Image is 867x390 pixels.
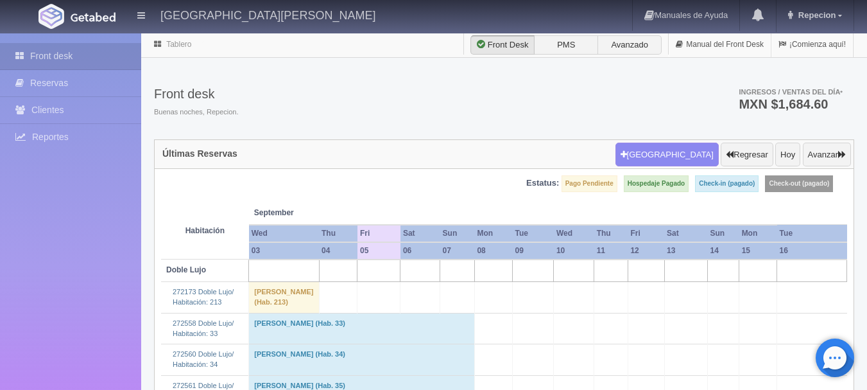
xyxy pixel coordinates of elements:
[173,350,234,368] a: 272560 Doble Lujo/Habitación: 34
[664,242,707,260] th: 13
[775,143,800,167] button: Hoy
[249,242,319,260] th: 03
[166,265,206,274] b: Doble Lujo
[357,242,400,260] th: 05
[765,175,833,192] label: Check-out (pagado)
[708,242,739,260] th: 14
[795,10,836,20] span: Repecion
[708,225,739,242] th: Sun
[173,319,234,337] a: 272558 Doble Lujo/Habitación: 33
[739,242,777,260] th: 15
[554,242,594,260] th: 10
[154,107,238,118] span: Buenas noches, Repecion.
[160,6,375,22] h4: [GEOGRAPHIC_DATA][PERSON_NAME]
[249,225,319,242] th: Wed
[628,242,664,260] th: 12
[470,35,535,55] label: Front Desk
[254,208,352,218] span: September
[249,282,319,313] td: [PERSON_NAME] (Hab. 213)
[319,242,357,260] th: 04
[615,143,719,167] button: [GEOGRAPHIC_DATA]
[739,88,843,96] span: Ingresos / Ventas del día
[695,175,759,192] label: Check-in (pagado)
[249,313,475,344] td: [PERSON_NAME] (Hab. 33)
[803,143,851,167] button: Avanzar
[357,225,400,242] th: Fri
[400,242,440,260] th: 06
[594,242,628,260] th: 11
[474,242,512,260] th: 08
[400,225,440,242] th: Sat
[739,98,843,111] h3: MXN $1,684.60
[739,225,777,242] th: Mon
[562,175,617,192] label: Pago Pendiente
[624,175,689,192] label: Hospedaje Pagado
[440,225,475,242] th: Sun
[162,149,237,159] h4: Últimas Reservas
[594,225,628,242] th: Thu
[597,35,662,55] label: Avanzado
[173,288,234,306] a: 272173 Doble Lujo/Habitación: 213
[440,242,475,260] th: 07
[71,12,116,22] img: Getabed
[185,226,225,235] strong: Habitación
[771,32,853,57] a: ¡Comienza aquí!
[513,242,554,260] th: 09
[777,225,847,242] th: Tue
[628,225,664,242] th: Fri
[526,177,559,190] label: Estatus:
[669,32,771,57] a: Manual del Front Desk
[319,225,357,242] th: Thu
[474,225,512,242] th: Mon
[721,143,773,167] button: Regresar
[534,35,598,55] label: PMS
[513,225,554,242] th: Tue
[154,87,238,101] h3: Front desk
[554,225,594,242] th: Wed
[664,225,707,242] th: Sat
[777,242,847,260] th: 16
[166,40,191,49] a: Tablero
[249,344,475,375] td: [PERSON_NAME] (Hab. 34)
[39,4,64,29] img: Getabed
